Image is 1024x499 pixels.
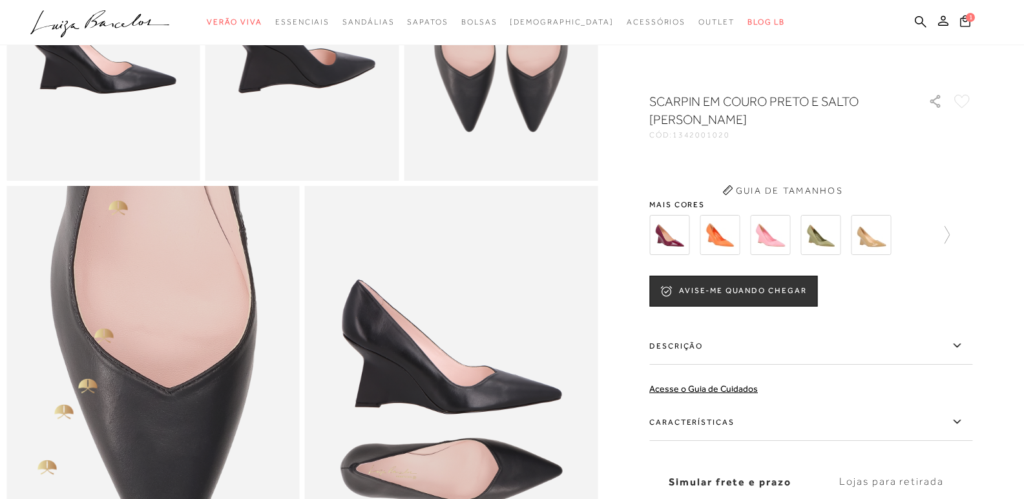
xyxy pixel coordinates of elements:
[698,10,735,34] a: categoryNavScreenReaderText
[649,92,892,128] h1: SCARPIN EM COURO PRETO E SALTO [PERSON_NAME]
[461,10,497,34] a: categoryNavScreenReaderText
[461,17,497,26] span: Bolsas
[956,14,974,32] button: 1
[649,327,972,365] label: Descrição
[275,17,329,26] span: Essenciais
[851,215,891,255] img: SCARPIN ANABELA EM COURO VERNIZ BEGE ARGILA
[649,215,689,255] img: SCARPIN ANABELA EM COURO VERNIZ MARSALA
[747,10,785,34] a: BLOG LB
[700,215,740,255] img: SCARPIN ANABELA EM COURO LARANJA SUNSET
[342,10,394,34] a: categoryNavScreenReaderText
[966,13,975,22] span: 1
[407,17,448,26] span: Sapatos
[649,201,972,209] span: Mais cores
[649,383,758,394] a: Acesse o Guia de Cuidados
[649,131,908,139] div: CÓD:
[510,17,614,26] span: [DEMOGRAPHIC_DATA]
[747,17,785,26] span: BLOG LB
[698,17,735,26] span: Outlet
[510,10,614,34] a: noSubCategoriesText
[627,17,685,26] span: Acessórios
[275,10,329,34] a: categoryNavScreenReaderText
[649,276,817,307] button: AVISE-ME QUANDO CHEGAR
[627,10,685,34] a: categoryNavScreenReaderText
[718,180,847,201] button: Guia de Tamanhos
[750,215,790,255] img: SCARPIN ANABELA EM COURO ROSA CEREJEIRA
[407,10,448,34] a: categoryNavScreenReaderText
[207,10,262,34] a: categoryNavScreenReaderText
[649,403,972,441] label: Características
[207,17,262,26] span: Verão Viva
[800,215,841,255] img: SCARPIN ANABELA EM COURO VERDE OLIVA
[342,17,394,26] span: Sandálias
[673,130,730,139] span: 1342001020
